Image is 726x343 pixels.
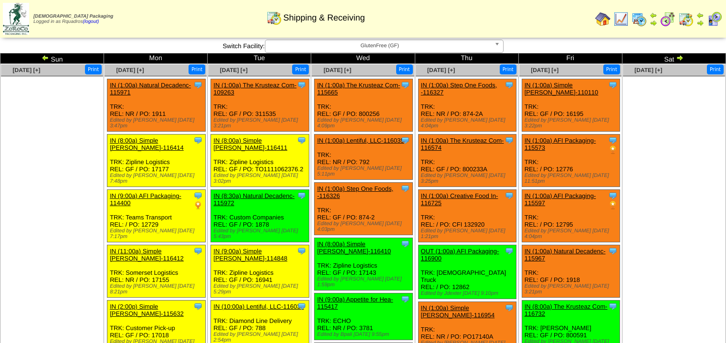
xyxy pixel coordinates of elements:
img: Tooltip [297,191,306,200]
div: TRK: Somerset Logistics REL: NR / PO: 17155 [107,245,206,298]
img: PO [608,200,618,210]
td: Sun [0,53,104,64]
div: Edited by Jdexter [DATE] 9:10pm [421,291,516,296]
img: arrowright.gif [696,19,704,27]
span: GlutenFree (GF) [269,40,491,52]
img: Tooltip [608,301,618,311]
img: arrowleft.gif [696,11,704,19]
td: Mon [104,53,208,64]
img: Tooltip [608,191,618,200]
img: arrowleft.gif [650,11,657,19]
div: TRK: REL: GF / PO: 800233A [418,135,516,187]
div: TRK: Zipline Logistics REL: GF / PO: 17177 [107,135,206,187]
img: Tooltip [400,135,410,145]
img: arrowleft.gif [42,54,49,62]
span: [DATE] [+] [12,67,40,73]
div: Edited by Bpali [DATE] 9:55pm [317,332,412,337]
img: calendarblend.gif [660,11,675,27]
a: [DATE] [+] [220,67,248,73]
img: arrowright.gif [650,19,657,27]
span: [DEMOGRAPHIC_DATA] Packaging [33,14,113,19]
img: Tooltip [297,301,306,311]
img: arrowright.gif [676,54,684,62]
a: [DATE] [+] [531,67,558,73]
button: Print [292,64,309,74]
img: Tooltip [505,80,514,90]
span: Shipping & Receiving [283,13,365,23]
img: Tooltip [193,301,203,311]
a: IN (9:00a) Simple [PERSON_NAME]-114848 [213,248,287,262]
div: Edited by [PERSON_NAME] [DATE] 7:48pm [110,173,205,184]
a: IN (1:00a) The Krusteaz Com-115665 [317,82,400,96]
a: [DATE] [+] [116,67,144,73]
div: TRK: REL: GF / PO: 311535 [211,79,309,132]
img: Tooltip [505,246,514,256]
div: Edited by [PERSON_NAME] [DATE] 5:43pm [213,228,309,239]
div: Edited by [PERSON_NAME] [DATE] 5:11pm [317,166,412,177]
div: Edited by [PERSON_NAME] [DATE] 3:22pm [525,117,620,129]
a: IN (1:00a) AFI Packaging-115597 [525,192,596,207]
a: IN (8:00a) Simple [PERSON_NAME]-116411 [213,137,287,151]
div: TRK: ECHO REL: NR / PO: 3781 [315,293,413,340]
button: Print [189,64,205,74]
a: IN (1:00a) Creative Food In-116725 [421,192,498,207]
div: TRK: REL: / PO: CFI 132920 [418,190,516,242]
div: TRK: REL: GF / PO: 800256 [315,79,413,132]
img: Tooltip [608,80,618,90]
div: TRK: REL: GF / PO: 874-2 [315,183,413,235]
span: [DATE] [+] [324,67,351,73]
img: PO [193,200,203,210]
img: Tooltip [193,246,203,256]
img: Tooltip [193,80,203,90]
img: PO [608,145,618,155]
a: IN (2:00p) Simple [PERSON_NAME]-115632 [110,303,184,317]
a: IN (1:00a) The Krusteaz Com-116574 [421,137,504,151]
a: IN (8:00a) The Krusteaz Com-116732 [525,303,608,317]
img: Tooltip [505,303,514,312]
a: IN (1:00a) Lentiful, LLC-116035 [317,137,404,144]
img: Tooltip [505,191,514,200]
a: IN (11:00a) Simple [PERSON_NAME]-116412 [110,248,184,262]
button: Print [85,64,102,74]
a: IN (8:30a) Natural Decadenc-115972 [213,192,295,207]
div: TRK: Teams Transport REL: / PO: 12729 [107,190,206,242]
img: calendarprod.gif [631,11,647,27]
img: Tooltip [297,80,306,90]
a: IN (1:00a) Step One Foods, -116326 [317,185,393,199]
a: IN (8:00a) Simple [PERSON_NAME]-116410 [317,240,391,255]
td: Fri [518,53,622,64]
div: Edited by [PERSON_NAME] [DATE] 2:54pm [213,332,309,343]
button: Print [603,64,620,74]
div: Edited by [PERSON_NAME] [DATE] 7:17pm [110,228,205,239]
a: [DATE] [+] [427,67,455,73]
div: Edited by [PERSON_NAME] [DATE] 4:09pm [317,117,412,129]
div: Edited by [PERSON_NAME] [DATE] 4:04pm [525,228,620,239]
img: Tooltip [193,191,203,200]
div: TRK: REL: GF / PO: 16195 [522,79,620,132]
div: TRK: REL: GF / PO: 1918 [522,245,620,298]
a: IN (1:00a) Natural Decadenc-115967 [525,248,606,262]
div: Edited by [PERSON_NAME] [DATE] 3:21pm [525,283,620,295]
div: Edited by [PERSON_NAME] [DATE] 11:51pm [525,173,620,184]
span: [DATE] [+] [634,67,662,73]
img: home.gif [595,11,610,27]
div: TRK: REL: NR / PO: 874-2A [418,79,516,132]
td: Thu [415,53,518,64]
td: Sat [622,53,726,64]
div: TRK: REL: / PO: 12776 [522,135,620,187]
div: Edited by [PERSON_NAME] [DATE] 3:02pm [213,173,309,184]
img: calendarinout.gif [678,11,694,27]
div: TRK: REL: / PO: 12795 [522,190,620,242]
div: Edited by [PERSON_NAME] [DATE] 4:03pm [317,221,412,232]
img: Tooltip [608,135,618,145]
a: IN (1:00a) The Krusteaz Com-109263 [213,82,296,96]
div: TRK: [DEMOGRAPHIC_DATA] Truck REL: / PO: 12862 [418,245,516,299]
img: Tooltip [400,184,410,193]
a: IN (9:00a) AFI Packaging-114400 [110,192,181,207]
div: Edited by [PERSON_NAME] [DATE] 4:04pm [421,117,516,129]
button: Print [396,64,413,74]
div: Edited by [PERSON_NAME] [DATE] 1:21pm [421,228,516,239]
